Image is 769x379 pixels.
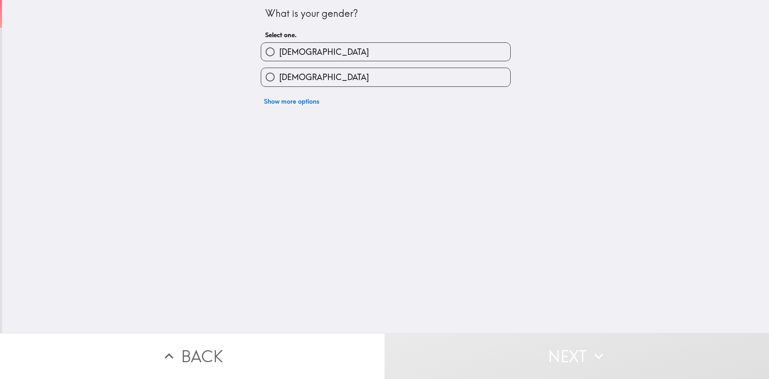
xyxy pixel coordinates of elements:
span: [DEMOGRAPHIC_DATA] [279,46,369,58]
h6: Select one. [265,30,506,39]
button: Show more options [261,93,322,109]
button: [DEMOGRAPHIC_DATA] [261,68,510,86]
span: [DEMOGRAPHIC_DATA] [279,72,369,83]
button: [DEMOGRAPHIC_DATA] [261,43,510,61]
div: What is your gender? [265,7,506,20]
button: Next [384,333,769,379]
